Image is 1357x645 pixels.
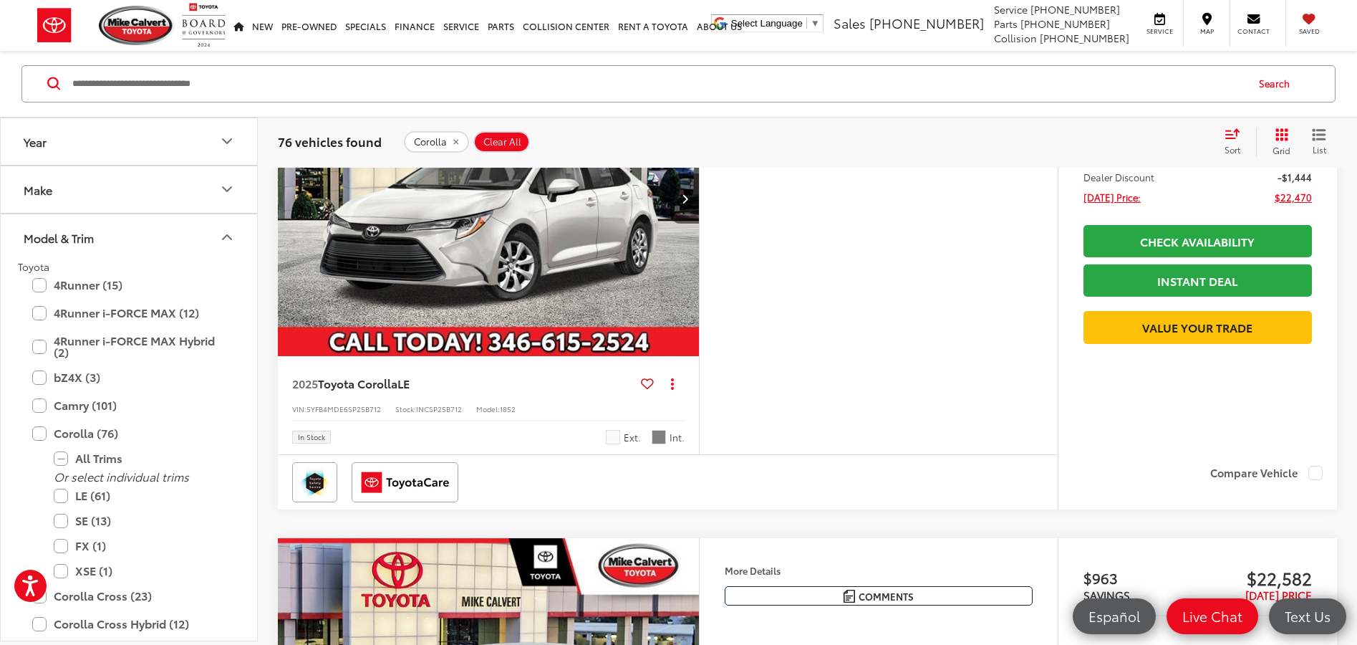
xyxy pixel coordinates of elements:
a: Instant Deal [1083,264,1312,297]
span: $22,470 [1275,190,1312,204]
img: Toyota Safety Sense Mike Calvert Toyota Houston TX [295,465,334,500]
button: remove Corolla [404,131,469,153]
label: All Trims [54,446,226,472]
span: 76 vehicles found [278,133,382,150]
span: $22,582 [1197,567,1312,588]
span: [PHONE_NUMBER] [1040,31,1129,45]
span: Sales [834,14,866,32]
div: Year [218,133,236,150]
label: 4Runner i-FORCE MAX (12) [32,301,226,326]
span: ▼ [811,18,820,29]
span: $963 [1083,567,1198,588]
span: Light Gray [652,430,666,444]
span: 1852 [500,403,516,414]
span: 5YFB4MDE6SP25B712 [306,403,381,414]
span: [DATE] PRICE [1245,587,1312,603]
span: Ice Cap [606,430,620,444]
a: Value Your Trade [1083,311,1312,343]
label: 4Runner i-FORCE MAX Hybrid (2) [32,329,226,365]
span: Contact [1237,27,1270,36]
span: Español [1081,607,1147,625]
label: Corolla (76) [32,421,226,446]
div: Model & Trim [218,229,236,247]
span: Clear All [483,136,521,148]
span: Service [1144,27,1176,36]
span: 2025 [292,375,318,391]
a: Live Chat [1167,598,1258,634]
div: Make [24,183,52,196]
div: Year [24,135,47,148]
span: Select Language [731,18,803,29]
img: Comments [844,590,855,602]
span: Model: [476,403,500,414]
span: Service [994,2,1028,16]
button: MakeMake [1,166,259,213]
i: Or select individual trims [54,469,189,485]
button: Comments [725,586,1033,606]
button: Select sort value [1217,128,1256,156]
img: Mike Calvert Toyota [99,6,175,45]
label: FX (1) [54,534,226,559]
button: YearYear [1,118,259,165]
span: LE [397,375,410,391]
span: Grid [1273,144,1290,156]
span: [DATE] Price: [1083,190,1141,204]
span: dropdown dots [671,378,674,389]
span: Map [1191,27,1222,36]
div: Model & Trim [24,231,94,244]
label: LE (61) [54,484,226,509]
span: Toyota [18,259,49,274]
span: List [1312,143,1326,156]
span: Live Chat [1175,607,1250,625]
span: Ext. [624,431,641,444]
button: Next image [670,173,699,224]
button: Model & TrimModel & Trim [1,214,259,261]
h4: More Details [725,565,1033,575]
img: ToyotaCare Mike Calvert Toyota Houston TX [354,465,455,500]
span: Saved [1293,27,1325,36]
img: 2025 Toyota Corolla LE [277,40,700,358]
label: Corolla Cross Hybrid (12) [32,612,226,637]
a: Select Language​ [731,18,820,29]
span: Parts [994,16,1018,31]
label: bZ4X (3) [32,365,226,391]
a: 2025 Toyota Corolla LE2025 Toyota Corolla LE2025 Toyota Corolla LE2025 Toyota Corolla LE [277,40,700,357]
a: Text Us [1269,598,1346,634]
button: Clear All [473,131,530,153]
span: [PHONE_NUMBER] [1030,2,1120,16]
span: -$1,444 [1278,170,1312,184]
label: SE (13) [54,509,226,534]
span: INCSP25B712 [416,403,462,414]
label: Camry (101) [32,393,226,419]
button: List View [1301,128,1337,156]
span: Toyota Corolla [318,375,397,391]
span: [PHONE_NUMBER] [869,14,984,32]
div: Make [218,181,236,199]
a: Check Availability [1083,225,1312,257]
input: Search by Make, Model, or Keyword [71,67,1245,101]
span: Int. [670,431,685,444]
a: 2025Toyota CorollaLE [292,376,635,391]
button: Actions [660,371,685,396]
span: Comments [859,590,914,603]
label: XSE (1) [54,559,226,584]
span: [PHONE_NUMBER] [1020,16,1110,31]
span: In Stock [298,434,325,441]
span: Sort [1225,143,1240,156]
button: Grid View [1256,128,1301,156]
span: Corolla [414,136,447,148]
span: Text Us [1278,607,1338,625]
label: Corolla Cross (23) [32,584,226,609]
span: Dealer Discount [1083,170,1154,184]
label: 4Runner (15) [32,273,226,298]
span: Stock: [395,403,416,414]
div: 2025 Toyota Corolla LE 0 [277,40,700,357]
span: Collision [994,31,1037,45]
label: Compare Vehicle [1210,466,1323,480]
span: VIN: [292,403,306,414]
span: SAVINGS [1083,587,1130,603]
a: Español [1073,598,1156,634]
button: Search [1245,66,1310,102]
